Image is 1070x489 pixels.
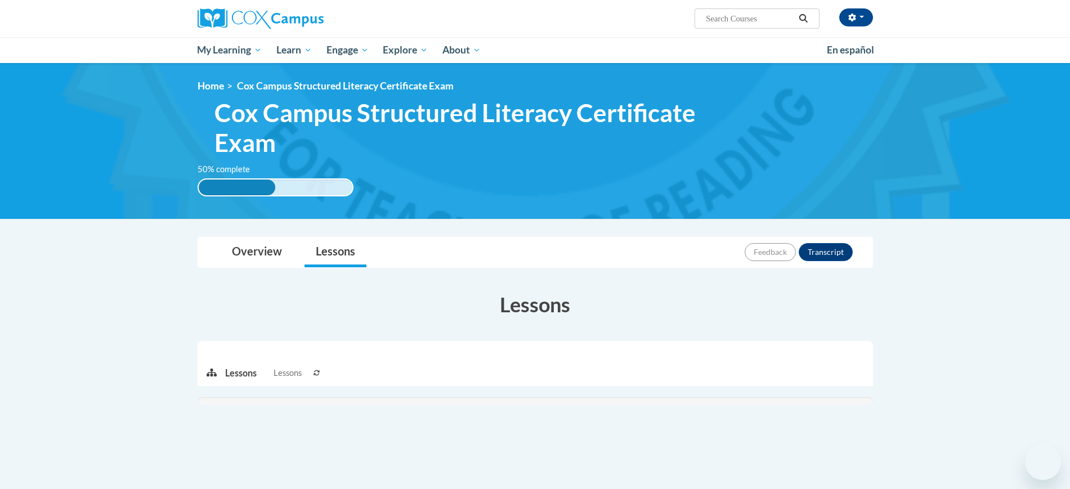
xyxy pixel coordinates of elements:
[827,44,874,56] span: En español
[198,290,873,318] h3: Lessons
[820,38,881,62] a: En español
[221,237,293,267] a: Overview
[745,243,796,261] button: Feedback
[319,37,376,63] a: Engage
[225,367,257,379] p: Lessons
[197,43,262,57] span: My Learning
[705,12,795,25] input: Search Courses
[214,98,717,158] span: Cox Campus Structured Literacy Certificate Exam
[190,37,270,63] a: My Learning
[276,43,312,57] span: Learn
[1025,444,1061,480] iframe: Button to launch messaging window
[375,37,435,63] a: Explore
[198,163,262,176] label: 50% complete
[198,8,324,29] img: Cox Campus
[198,8,411,29] a: Cox Campus
[795,12,812,25] button: Search
[435,37,488,63] a: About
[237,80,454,92] span: Cox Campus Structured Literacy Certificate Exam
[199,180,276,195] div: 50% complete
[839,8,873,26] button: Account Settings
[442,43,481,57] span: About
[305,237,366,267] a: Lessons
[383,43,428,57] span: Explore
[269,37,319,63] a: Learn
[198,80,224,92] a: Home
[326,43,369,57] span: Engage
[181,37,890,63] div: Main menu
[274,367,302,379] span: Lessons
[799,243,853,261] button: Transcript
